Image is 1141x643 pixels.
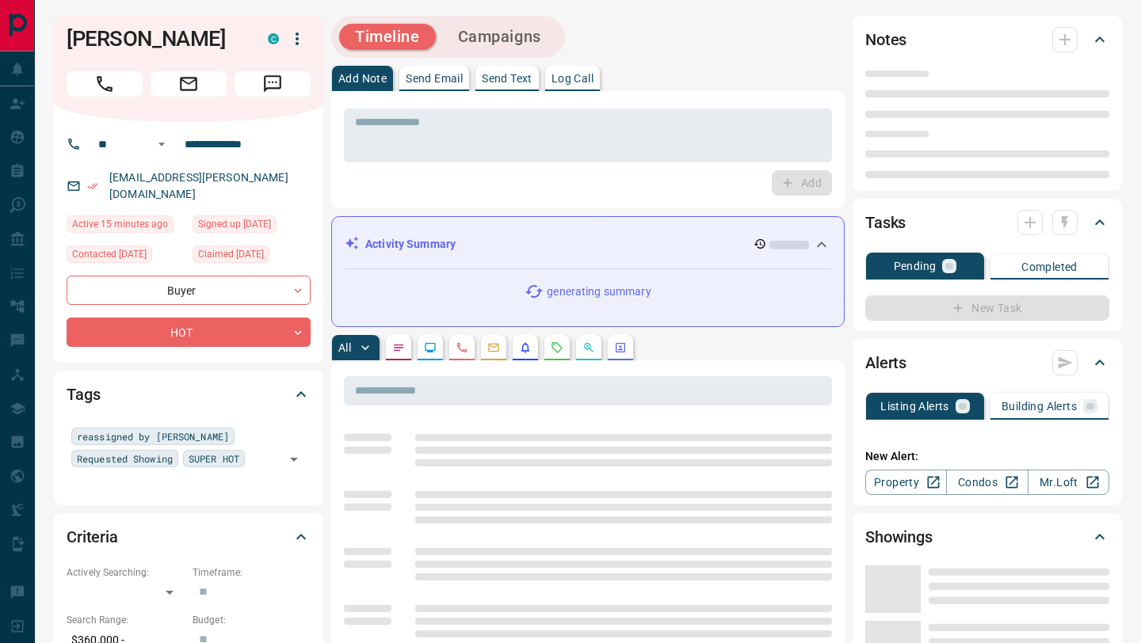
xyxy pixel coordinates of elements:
[442,24,557,50] button: Campaigns
[865,210,906,235] h2: Tasks
[283,448,305,470] button: Open
[865,344,1109,382] div: Alerts
[67,276,311,305] div: Buyer
[198,246,264,262] span: Claimed [DATE]
[424,341,437,354] svg: Lead Browsing Activity
[1021,261,1078,272] p: Completed
[67,71,143,97] span: Call
[67,382,100,407] h2: Tags
[614,341,627,354] svg: Agent Actions
[865,524,933,550] h2: Showings
[67,518,311,556] div: Criteria
[193,613,311,627] p: Budget:
[865,470,947,495] a: Property
[193,245,311,268] div: Tue Oct 15 2024
[865,21,1109,59] div: Notes
[67,318,311,347] div: HOT
[865,204,1109,242] div: Tasks
[67,524,118,550] h2: Criteria
[87,181,98,192] svg: Email Verified
[482,73,532,84] p: Send Text
[72,216,168,232] span: Active 15 minutes ago
[551,73,593,84] p: Log Call
[345,230,831,259] div: Activity Summary
[77,428,229,444] span: reassigned by [PERSON_NAME]
[77,451,173,466] span: Requested Showing
[339,24,436,50] button: Timeline
[865,27,906,52] h2: Notes
[547,283,651,300] p: generating summary
[487,341,500,354] svg: Emails
[551,341,563,354] svg: Requests
[151,71,227,97] span: Email
[406,73,463,84] p: Send Email
[67,375,311,413] div: Tags
[235,71,311,97] span: Message
[338,73,387,84] p: Add Note
[268,33,279,44] div: condos.ca
[392,341,405,354] svg: Notes
[865,518,1109,556] div: Showings
[456,341,468,354] svg: Calls
[865,350,906,375] h2: Alerts
[72,246,147,262] span: Contacted [DATE]
[894,261,937,272] p: Pending
[198,216,271,232] span: Signed up [DATE]
[946,470,1028,495] a: Condos
[1028,470,1109,495] a: Mr.Loft
[67,215,185,238] div: Tue Sep 16 2025
[338,342,351,353] p: All
[193,565,311,580] p: Timeframe:
[365,236,456,253] p: Activity Summary
[67,565,185,580] p: Actively Searching:
[189,451,239,466] span: SUPER HOT
[152,135,171,154] button: Open
[193,215,311,238] div: Mon Jun 03 2024
[1002,401,1077,412] p: Building Alerts
[865,448,1109,465] p: New Alert:
[67,613,185,627] p: Search Range:
[880,401,949,412] p: Listing Alerts
[109,171,288,200] a: [EMAIL_ADDRESS][PERSON_NAME][DOMAIN_NAME]
[582,341,595,354] svg: Opportunities
[519,341,532,354] svg: Listing Alerts
[67,245,185,268] div: Fri Aug 08 2025
[67,26,244,51] h1: [PERSON_NAME]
